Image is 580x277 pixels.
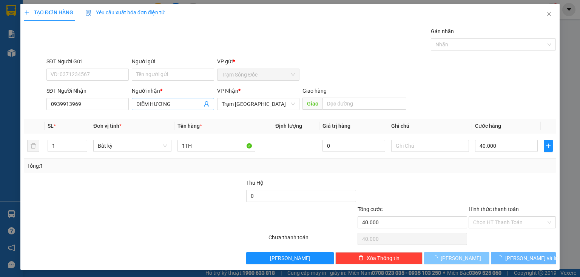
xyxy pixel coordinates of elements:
button: delete [27,140,39,152]
span: Giao hàng [302,88,327,94]
button: [PERSON_NAME] [246,252,333,264]
span: Giá trị hàng [322,123,350,129]
span: [PERSON_NAME] [270,254,310,262]
div: SĐT Người Nhận [46,87,129,95]
span: SL [48,123,54,129]
div: Người nhận [132,87,214,95]
button: deleteXóa Thông tin [335,252,423,264]
span: [PERSON_NAME] và In [505,254,558,262]
div: SĐT Người Gửi [46,57,129,66]
input: 0 [322,140,385,152]
span: Yêu cầu xuất hóa đơn điện tử [85,9,165,15]
button: [PERSON_NAME] [424,252,489,264]
span: Thu Hộ [246,180,264,186]
div: Người gửi [132,57,214,66]
span: Xóa Thông tin [367,254,400,262]
input: VD: Bàn, Ghế [177,140,255,152]
span: TẠO ĐƠN HÀNG [24,9,73,15]
button: Close [538,4,560,25]
span: Trạm Sông Đốc [222,69,295,80]
span: Trạm Sài Gòn [222,98,295,110]
div: Tổng: 1 [27,162,224,170]
span: Đơn vị tính [93,123,122,129]
span: [PERSON_NAME] [441,254,481,262]
input: Dọc đường [322,98,406,110]
div: VP gửi [217,57,299,66]
span: Giao [302,98,322,110]
label: Gán nhãn [431,28,454,34]
span: close [546,11,552,17]
th: Ghi chú [388,119,472,133]
span: Cước hàng [475,123,501,129]
span: user-add [204,101,210,107]
span: delete [358,255,364,261]
button: plus [544,140,553,152]
span: loading [432,255,441,260]
label: Hình thức thanh toán [469,206,519,212]
span: loading [497,255,505,260]
span: VP Nhận [217,88,238,94]
div: Chưa thanh toán [268,233,356,246]
span: Tổng cước [358,206,383,212]
button: [PERSON_NAME] và In [491,252,556,264]
span: plus [544,143,552,149]
span: plus [24,10,29,15]
span: Tên hàng [177,123,202,129]
span: Định lượng [275,123,302,129]
img: icon [85,10,91,16]
input: Ghi Chú [391,140,469,152]
span: Bất kỳ [98,140,167,152]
